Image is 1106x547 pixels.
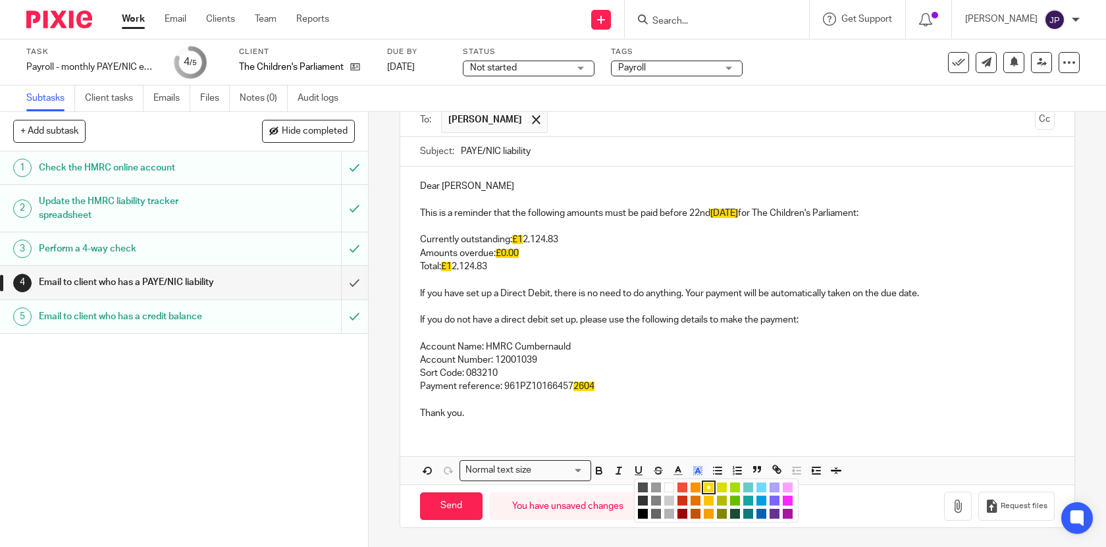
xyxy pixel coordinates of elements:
li: color:#FE9200 [691,482,700,492]
span: £0.00 [496,249,519,258]
li: color:#653294 [770,509,779,519]
li: color:#FCC400 [704,496,714,506]
h1: Perform a 4-way check [39,239,232,259]
li: color:#FCDC00 [704,482,714,492]
div: Search for option [460,460,591,481]
div: 4 [13,274,32,292]
li: color:#009CE0 [756,496,766,506]
p: The Children's Parliament [239,61,344,74]
a: Client tasks [85,86,144,111]
li: color:#9F0500 [677,509,687,519]
label: Subject: [420,145,454,158]
li: color:#808080 [651,496,661,506]
li: color:#E27300 [691,496,700,506]
img: svg%3E [1044,9,1065,30]
li: color:#73D8FF [756,482,766,492]
li: color:#666666 [651,509,661,519]
li: color:#CCCCCC [664,496,674,506]
li: color:#68CCCA [743,482,753,492]
p: Sort Code: 083210 [420,367,1055,380]
li: color:#A4DD00 [730,482,740,492]
p: Dear [PERSON_NAME] [420,180,1055,193]
a: Emails [153,86,190,111]
input: Send [420,492,483,521]
a: Clients [206,13,235,26]
input: Search for option [536,463,583,477]
div: You have unsaved changes [489,492,646,521]
span: Payroll [618,63,646,72]
li: color:#FA28FF [783,496,793,506]
li: color:#0C797D [743,509,753,519]
span: £1 [512,235,523,244]
p: If you have set up a Direct Debit, there is no need to do anything. Your payment will be automati... [420,287,1055,300]
li: color:#AB149E [783,509,793,519]
label: Client [239,47,371,57]
span: [DATE] [710,209,738,218]
div: 1 [13,159,32,177]
div: 3 [13,240,32,258]
p: Amounts overdue: [420,247,1055,260]
span: Request files [1001,501,1047,511]
li: color:#B0BC00 [717,496,727,506]
li: color:#808900 [717,509,727,519]
li: color:#D33115 [677,496,687,506]
input: Search [651,16,770,28]
li: color:#FB9E00 [704,509,714,519]
a: Email [165,13,186,26]
a: Work [122,13,145,26]
p: Currently outstanding: 2,124.83 [420,233,1055,246]
label: To: [420,113,434,126]
span: Normal text size [463,463,535,477]
li: color:#DBDF00 [717,482,727,492]
li: color:#C45100 [691,509,700,519]
li: color:#68BC00 [730,496,740,506]
a: Team [255,13,276,26]
p: Thank you. [420,407,1055,420]
div: Compact color picker [634,479,799,523]
div: Payroll - monthly PAYE/NIC email [26,61,158,74]
h1: Email to client who has a PAYE/NIC liability [39,273,232,292]
p: Total: 2,124.83 [420,260,1055,273]
a: Files [200,86,230,111]
label: Status [463,47,594,57]
li: color:#B3B3B3 [664,509,674,519]
span: Get Support [841,14,892,24]
p: If you do not have a direct debit set up, please use the following details to make the payment: [420,313,1055,326]
li: color:#FDA1FF [783,482,793,492]
div: 4 [184,55,197,70]
li: color:#999999 [651,482,661,492]
button: Request files [978,492,1055,521]
a: Reports [296,13,329,26]
span: [PERSON_NAME] [448,113,522,126]
p: Payment reference: 961PZ10166457 [420,380,1055,393]
span: Not started [470,63,517,72]
label: Due by [387,47,446,57]
div: 2 [13,199,32,218]
h1: Email to client who has a credit balance [39,307,232,326]
li: color:#0062B1 [756,509,766,519]
p: This is a reminder that the following amounts must be paid before 22nd for The Children's Parliam... [420,207,1055,220]
span: [DATE] [387,63,415,72]
button: Cc [1035,110,1055,130]
span: Hide completed [282,126,348,137]
div: 5 [13,307,32,326]
li: color:#194D33 [730,509,740,519]
small: /5 [190,59,197,66]
h1: Update the HMRC liability tracker spreadsheet [39,192,232,225]
button: + Add subtask [13,120,86,142]
a: Notes (0) [240,86,288,111]
label: Task [26,47,158,57]
label: Tags [611,47,743,57]
span: £1 [441,262,452,271]
li: color:#F44E3B [677,482,687,492]
li: color:#4D4D4D [638,482,648,492]
p: Account Number: 12001039 [420,353,1055,367]
img: Pixie [26,11,92,28]
li: color:#16A5A5 [743,496,753,506]
li: color:#7B64FF [770,496,779,506]
li: color:#333333 [638,496,648,506]
li: color:#AEA1FF [770,482,779,492]
span: 2604 [573,382,594,391]
h1: Check the HMRC online account [39,158,232,178]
